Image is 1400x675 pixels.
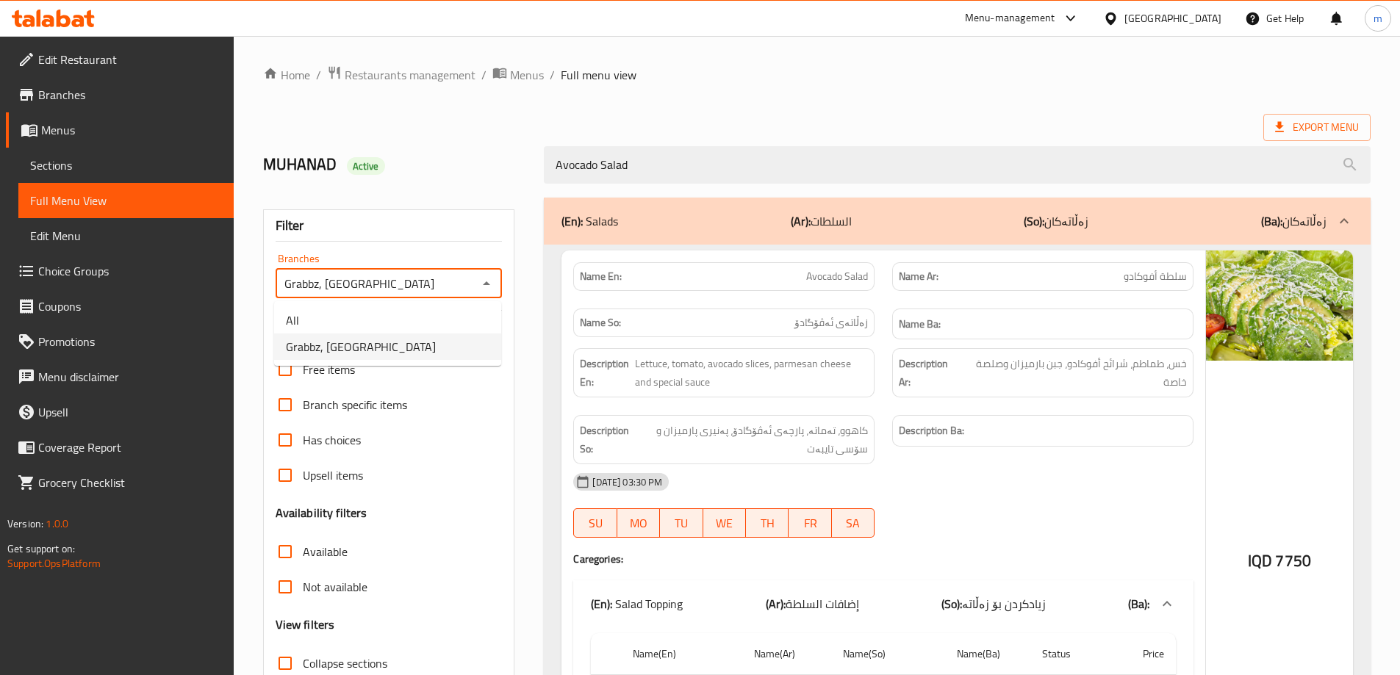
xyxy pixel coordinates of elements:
[561,212,618,230] p: Salads
[789,508,831,538] button: FR
[580,422,634,458] strong: Description So:
[303,654,387,672] span: Collapse sections
[550,66,555,84] li: /
[660,508,703,538] button: TU
[1261,210,1282,232] b: (Ba):
[41,121,222,139] span: Menus
[561,210,583,232] b: (En):
[746,508,789,538] button: TH
[573,552,1193,566] h4: Caregories:
[1128,593,1149,615] b: (Ba):
[794,315,868,331] span: زەڵاتەی ئەڤۆگادۆ
[962,355,1187,391] span: خس، طماطم، شرائح أفوكادو، جبن بارميزان وصلصة خاصة
[38,403,222,421] span: Upsell
[899,422,964,440] strong: Description Ba:
[752,513,783,534] span: TH
[1275,546,1311,575] span: 7750
[18,148,234,183] a: Sections
[1206,250,1353,361] img: mmw_638860302353434857
[1124,10,1221,26] div: [GEOGRAPHIC_DATA]
[7,539,75,558] span: Get support on:
[347,159,385,173] span: Active
[6,359,234,394] a: Menu disclaimer
[276,210,503,242] div: Filter
[481,66,487,84] li: /
[276,505,367,521] h3: Availability filters
[286,311,299,329] span: All
[1261,212,1327,230] p: زەڵاتەکان
[1374,10,1382,26] span: m
[30,156,222,174] span: Sections
[38,297,222,315] span: Coupons
[742,633,831,675] th: Name(Ar)
[6,324,234,359] a: Promotions
[965,10,1055,27] div: Menu-management
[786,593,859,615] span: إضافات السلطة
[637,422,868,458] span: کاهوو، تەماتە، پارچەی ئەڤۆگادۆ، پەنیری پارمیزان و سۆسی تایبەت
[1275,118,1359,137] span: Export Menu
[794,513,825,534] span: FR
[38,262,222,280] span: Choice Groups
[18,218,234,253] a: Edit Menu
[38,368,222,386] span: Menu disclaimer
[263,65,1371,84] nav: breadcrumb
[6,430,234,465] a: Coverage Report
[666,513,697,534] span: TU
[6,465,234,500] a: Grocery Checklist
[623,513,654,534] span: MO
[6,289,234,324] a: Coupons
[791,210,811,232] b: (Ar):
[38,333,222,350] span: Promotions
[476,273,497,294] button: Close
[492,65,544,84] a: Menus
[941,593,962,615] b: (So):
[7,554,101,573] a: Support.OpsPlatform
[263,66,310,84] a: Home
[303,543,348,560] span: Available
[580,315,621,331] strong: Name So:
[30,192,222,209] span: Full Menu View
[7,514,43,533] span: Version:
[586,475,668,489] span: [DATE] 03:30 PM
[6,77,234,112] a: Branches
[945,633,1030,675] th: Name(Ba)
[580,269,622,284] strong: Name En:
[38,474,222,491] span: Grocery Checklist
[791,212,852,230] p: السلطات
[899,315,941,333] strong: Name Ba:
[46,514,68,533] span: 1.0.0
[621,633,742,675] th: Name(En)
[544,146,1371,184] input: search
[303,466,363,484] span: Upsell items
[38,438,222,456] span: Coverage Report
[6,42,234,77] a: Edit Restaurant
[1024,212,1088,230] p: زەڵاتەکان
[263,154,527,176] h2: MUHANAD
[617,508,660,538] button: MO
[1263,114,1371,141] span: Export Menu
[303,578,367,596] span: Not available
[899,269,938,284] strong: Name Ar:
[838,513,869,534] span: SA
[806,269,868,284] span: Avocado Salad
[1124,269,1187,284] span: سلطة أفوكادو
[962,593,1046,615] span: زیادکردن بۆ زەڵاتە
[544,198,1371,245] div: (En): Salads(Ar):السلطات(So):زەڵاتەکان(Ba):زەڵاتەکان
[709,513,740,534] span: WE
[303,431,361,449] span: Has choices
[573,508,617,538] button: SU
[1030,633,1116,675] th: Status
[286,338,436,355] span: Grabbz, [GEOGRAPHIC_DATA]
[580,513,611,534] span: SU
[510,66,544,84] span: Menus
[1116,633,1176,675] th: Price
[580,355,632,391] strong: Description En:
[1248,546,1272,575] span: IQD
[766,593,786,615] b: (Ar):
[703,508,746,538] button: WE
[345,66,475,84] span: Restaurants management
[18,183,234,218] a: Full Menu View
[573,580,1193,627] div: (En): Salad Topping(Ar):إضافات السلطة(So):زیادکردن بۆ زەڵاتە(Ba):
[6,394,234,430] a: Upsell
[561,66,636,84] span: Full menu view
